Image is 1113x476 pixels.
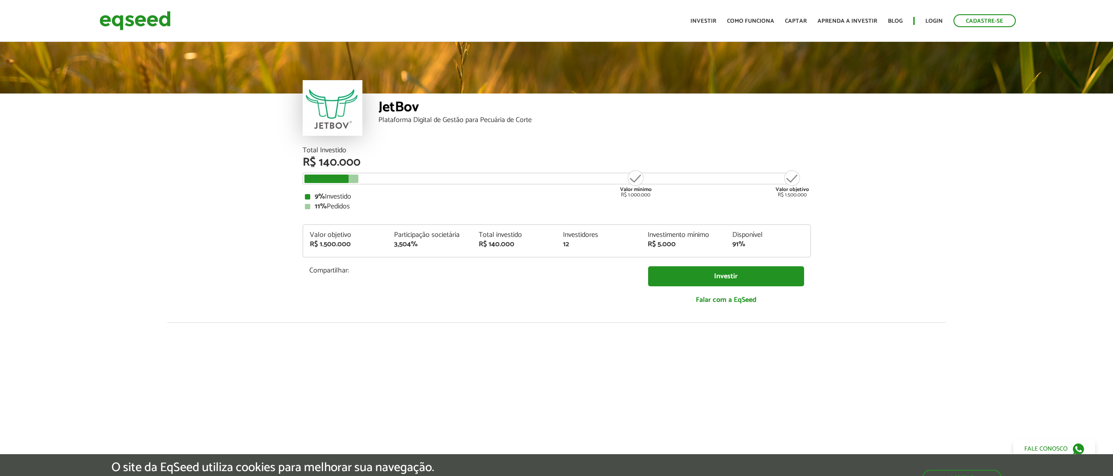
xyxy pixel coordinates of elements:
[776,185,809,194] strong: Valor objetivo
[648,291,804,309] a: Falar com a EqSeed
[732,241,804,248] div: 91%
[785,18,807,24] a: Captar
[817,18,877,24] a: Aprenda a investir
[315,200,327,212] strong: 11%
[394,241,465,248] div: 3,504%
[690,18,716,24] a: Investir
[309,266,635,275] p: Compartilhar:
[310,232,381,239] div: Valor objetivo
[303,147,811,154] div: Total Investido
[303,157,811,168] div: R$ 140.000
[953,14,1016,27] a: Cadastre-se
[648,241,719,248] div: R$ 5.000
[305,203,809,210] div: Pedidos
[99,9,171,33] img: EqSeed
[394,232,465,239] div: Participação societária
[1013,439,1095,458] a: Fale conosco
[563,232,634,239] div: Investidores
[648,232,719,239] div: Investimento mínimo
[310,241,381,248] div: R$ 1.500.000
[315,191,325,203] strong: 9%
[888,18,903,24] a: Blog
[378,117,811,124] div: Plataforma Digital de Gestão para Pecuária de Corte
[563,241,634,248] div: 12
[648,266,804,286] a: Investir
[111,461,434,475] h5: O site da EqSeed utiliza cookies para melhorar sua navegação.
[776,169,809,198] div: R$ 1.500.000
[479,232,550,239] div: Total investido
[378,100,811,117] div: JetBov
[479,241,550,248] div: R$ 140.000
[732,232,804,239] div: Disponível
[305,193,809,200] div: Investido
[727,18,774,24] a: Como funciona
[620,185,652,194] strong: Valor mínimo
[925,18,943,24] a: Login
[619,169,653,198] div: R$ 1.000.000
